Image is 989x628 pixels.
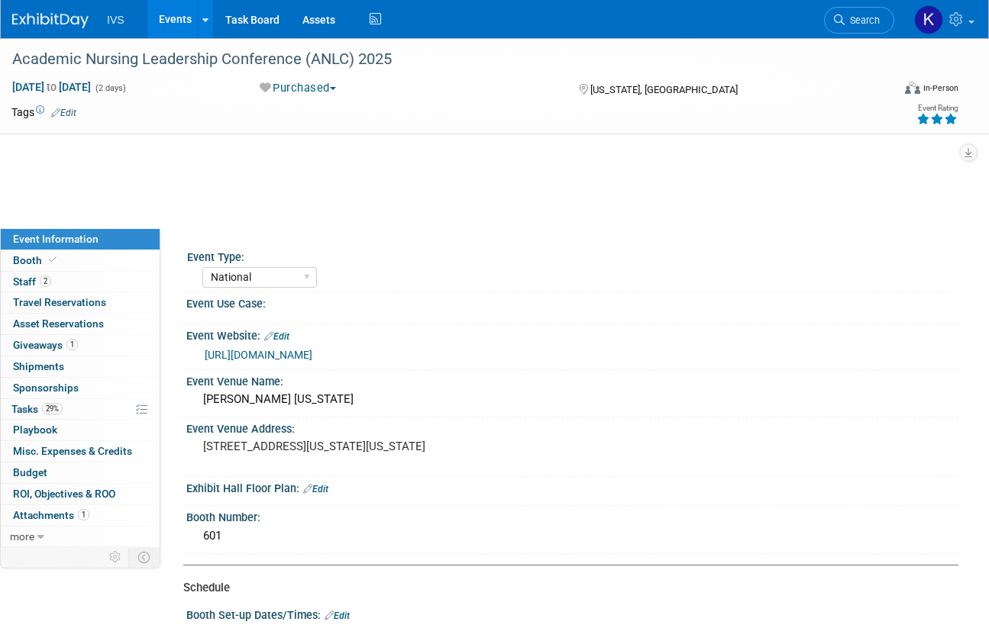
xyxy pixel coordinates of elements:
i: Booth reservation complete [49,256,57,264]
a: Edit [325,610,350,621]
img: Kate Wroblewski [914,5,943,34]
div: In-Person [923,82,958,94]
div: Event Rating [916,105,958,112]
a: Search [824,7,894,34]
img: ExhibitDay [12,13,89,28]
a: Edit [303,484,328,494]
span: Giveaways [13,339,78,351]
a: more [1,527,160,547]
a: Playbook [1,420,160,440]
span: Booth [13,254,60,266]
img: Format-Inperson.png [905,82,920,94]
a: Event Information [1,229,160,250]
span: ROI, Objectives & ROO [13,488,115,500]
span: (2 days) [94,83,126,93]
div: Exhibit Hall Floor Plan: [186,477,958,497]
div: Event Website: [186,324,958,344]
a: Giveaways1 [1,335,160,356]
button: Purchased [254,80,342,96]
a: Misc. Expenses & Credits [1,441,160,462]
div: [PERSON_NAME] [US_STATE] [198,388,947,411]
span: to [44,81,59,93]
span: 2 [40,275,51,287]
span: Travel Reservations [13,296,106,308]
a: ROI, Objectives & ROO [1,484,160,504]
a: Budget [1,462,160,483]
td: Personalize Event Tab Strip [102,547,129,567]
span: Playbook [13,423,57,436]
span: Event Information [13,233,99,245]
div: Event Venue Address: [186,417,958,436]
a: Asset Reservations [1,314,160,334]
div: Booth Number: [186,506,958,525]
a: Staff2 [1,272,160,292]
td: Toggle Event Tabs [129,547,160,567]
span: Attachments [13,509,89,521]
div: Academic Nursing Leadership Conference (ANLC) 2025 [7,46,877,73]
span: Search [845,14,880,26]
div: Event Venue Name: [186,370,958,389]
a: Sponsorships [1,378,160,398]
span: Asset Reservations [13,317,104,330]
div: Schedule [183,580,947,596]
div: Event Format [819,79,958,102]
a: Travel Reservations [1,292,160,313]
span: [US_STATE], [GEOGRAPHIC_DATA] [590,84,738,95]
span: Misc. Expenses & Credits [13,445,132,457]
span: more [10,530,34,543]
div: Event Type: [187,246,952,265]
a: Edit [51,108,76,118]
span: IVS [107,14,124,26]
a: Attachments1 [1,505,160,526]
td: Tags [11,105,76,120]
a: [URL][DOMAIN_NAME] [205,349,312,361]
span: 1 [66,339,78,350]
pre: [STREET_ADDRESS][US_STATE][US_STATE] [203,440,491,453]
span: Staff [13,275,51,288]
div: 601 [198,524,947,548]
div: Event Use Case: [186,292,958,311]
a: Shipments [1,356,160,377]
span: [DATE] [DATE] [11,80,92,94]
div: Booth Set-up Dates/Times: [186,604,958,623]
span: Budget [13,466,47,478]
span: 29% [42,403,63,414]
span: Tasks [11,403,63,415]
a: Tasks29% [1,399,160,420]
a: Edit [264,331,289,342]
span: Sponsorships [13,382,79,394]
a: Booth [1,250,160,271]
span: Shipments [13,360,64,372]
span: 1 [78,509,89,520]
